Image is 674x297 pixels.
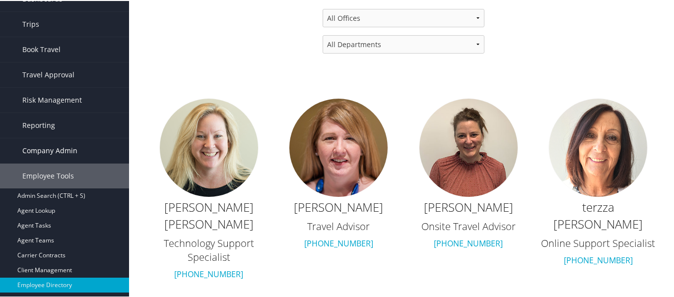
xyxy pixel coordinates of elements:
h3: Online Support Specialist [539,236,659,249]
h2: [PERSON_NAME] [PERSON_NAME] [149,198,269,231]
a: [PHONE_NUMBER] [174,268,243,279]
a: [PHONE_NUMBER] [304,237,373,248]
span: Reporting [22,112,55,137]
h3: Technology Support Specialist [149,236,269,263]
img: terry-aston.jpg [548,97,648,196]
h2: [PERSON_NAME] [279,198,399,215]
a: [PHONE_NUMBER] [434,237,503,248]
span: Employee Tools [22,163,74,187]
span: Risk Management [22,87,82,112]
span: Travel Approval [22,61,74,86]
span: Book Travel [22,36,61,61]
h3: Onsite Travel Advisor [408,219,529,233]
img: sara-adams.jpg [159,97,259,196]
h3: Travel Advisor [279,219,399,233]
span: Trips [22,11,39,36]
a: [PHONE_NUMBER] [564,254,633,265]
img: donna-alford.jpg [289,97,388,196]
h2: [PERSON_NAME] [408,198,529,215]
span: Company Admin [22,137,77,162]
h2: terzza [PERSON_NAME] [539,198,659,231]
img: venessa-alvey.jpg [419,97,518,196]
